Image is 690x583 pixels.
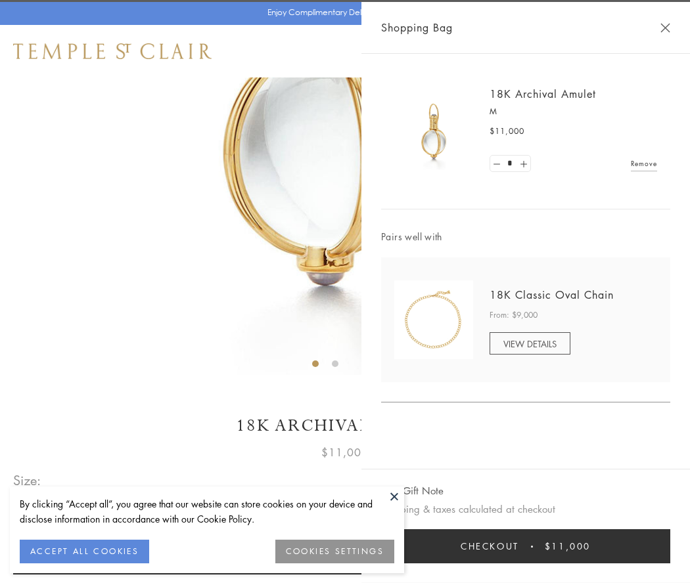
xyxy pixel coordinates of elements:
[631,156,657,171] a: Remove
[381,501,670,517] p: Shipping & taxes calculated at checkout
[394,280,473,359] img: N88865-OV18
[20,540,149,563] button: ACCEPT ALL COOKIES
[321,444,369,461] span: $11,000
[490,288,614,302] a: 18K Classic Oval Chain
[13,469,42,491] span: Size:
[517,156,530,172] a: Set quantity to 2
[381,529,670,563] button: Checkout $11,000
[490,309,538,322] span: From: $9,000
[381,19,453,36] span: Shopping Bag
[20,496,394,527] div: By clicking “Accept all”, you agree that our website can store cookies on your device and disclos...
[490,105,657,118] p: M
[13,414,677,437] h1: 18K Archival Amulet
[490,87,596,101] a: 18K Archival Amulet
[660,23,670,33] button: Close Shopping Bag
[503,337,557,350] span: VIEW DETAILS
[490,125,524,138] span: $11,000
[545,539,591,553] span: $11,000
[381,483,444,499] button: Add Gift Note
[394,92,473,171] img: 18K Archival Amulet
[275,540,394,563] button: COOKIES SETTINGS
[461,539,519,553] span: Checkout
[381,229,670,244] span: Pairs well with
[13,43,212,59] img: Temple St. Clair
[267,6,417,19] p: Enjoy Complimentary Delivery & Returns
[490,156,503,172] a: Set quantity to 0
[490,332,570,355] a: VIEW DETAILS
